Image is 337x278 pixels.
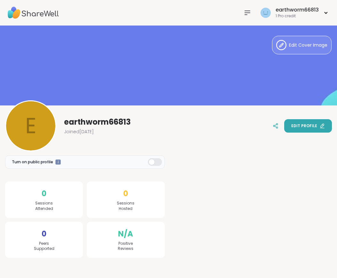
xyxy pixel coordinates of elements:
img: ShareWell Nav Logo [8,2,59,24]
span: Joined [DATE] [64,128,94,135]
span: Edit profile [291,123,317,129]
span: 0 [42,188,46,199]
button: Edit profile [284,119,332,133]
span: Sessions Attended [35,201,53,212]
iframe: Spotlight [55,159,61,165]
button: Edit Cover Image [272,36,332,54]
span: 0 [42,228,46,240]
span: N/A [118,228,133,240]
div: earthworm66813 [276,6,319,13]
span: Edit Cover Image [289,42,327,49]
span: 0 [123,188,128,199]
span: Sessions Hosted [117,201,134,212]
img: earthworm66813 [261,8,271,18]
span: Turn on public profile [12,159,53,165]
span: Peers Supported [34,241,54,252]
span: earthworm66813 [64,117,131,127]
div: 1 Pro credit [276,13,319,19]
span: Positive Reviews [118,241,133,252]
